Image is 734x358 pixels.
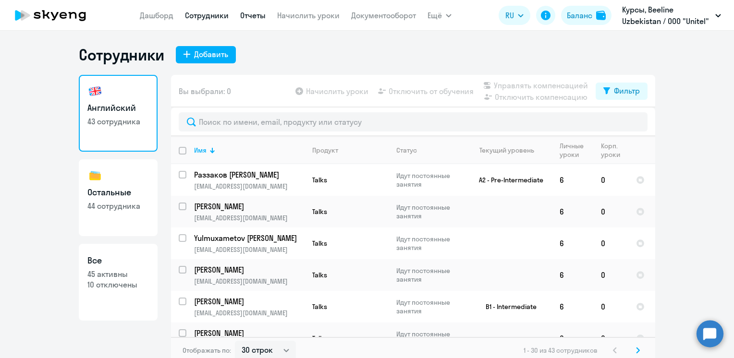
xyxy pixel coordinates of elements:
div: Фильтр [614,85,640,96]
a: Английский43 сотрудника [79,75,158,152]
h3: Все [87,254,149,267]
td: 0 [593,322,628,354]
span: Talks [312,302,327,311]
span: Talks [312,271,327,279]
div: Добавить [194,48,228,60]
td: 6 [552,227,593,259]
a: [PERSON_NAME] [194,296,304,307]
a: [PERSON_NAME] [194,264,304,275]
p: [EMAIL_ADDRESS][DOMAIN_NAME] [194,309,304,317]
td: 0 [593,196,628,227]
button: Ещё [428,6,452,25]
p: Курсы, Beeline Uzbekistan / ООО "Unitel" [622,4,711,27]
td: B1 - Intermediate [463,291,552,322]
p: [EMAIL_ADDRESS][DOMAIN_NAME] [194,214,304,222]
a: Документооборот [351,11,416,20]
a: Yulmuxametov [PERSON_NAME] [194,233,304,243]
a: Отчеты [240,11,266,20]
img: others [87,168,103,183]
a: [PERSON_NAME] [194,328,304,338]
div: Статус [396,146,417,155]
span: Talks [312,334,327,343]
div: Продукт [312,146,388,155]
span: Talks [312,239,327,248]
a: Сотрудники [185,11,229,20]
input: Поиск по имени, email, продукту или статусу [179,112,648,131]
a: Остальные44 сотрудника [79,159,158,236]
div: Продукт [312,146,338,155]
span: 1 - 30 из 43 сотрудников [524,346,598,355]
span: Ещё [428,10,442,21]
p: Идут постоянные занятия [396,330,462,347]
a: Начислить уроки [277,11,340,20]
p: [EMAIL_ADDRESS][DOMAIN_NAME] [194,245,304,254]
td: 6 [552,259,593,291]
div: Корп. уроки [601,142,620,159]
p: 43 сотрудника [87,116,149,127]
p: Идут постоянные занятия [396,266,462,284]
img: balance [596,11,606,20]
td: 0 [593,291,628,322]
td: 6 [552,291,593,322]
div: Имя [194,146,207,155]
a: Раззаков [PERSON_NAME] [194,169,304,180]
p: [PERSON_NAME] [194,296,303,307]
h3: Английский [87,102,149,114]
td: 0 [593,164,628,196]
button: RU [499,6,530,25]
div: Баланс [567,10,592,21]
button: Фильтр [596,83,648,100]
p: 10 отключены [87,279,149,290]
p: [EMAIL_ADDRESS][DOMAIN_NAME] [194,277,304,286]
p: [EMAIL_ADDRESS][DOMAIN_NAME] [194,182,304,191]
p: 45 активны [87,269,149,279]
a: Дашборд [140,11,173,20]
p: Идут постоянные занятия [396,298,462,315]
p: Yulmuxametov [PERSON_NAME] [194,233,303,243]
button: Курсы, Beeline Uzbekistan / ООО "Unitel" [617,4,726,27]
span: Вы выбрали: 0 [179,85,231,97]
p: [PERSON_NAME] [194,264,303,275]
div: Имя [194,146,304,155]
p: Идут постоянные занятия [396,203,462,220]
span: RU [505,10,514,21]
p: [PERSON_NAME] [194,201,303,212]
span: Talks [312,207,327,216]
p: [PERSON_NAME] [194,328,303,338]
p: 44 сотрудника [87,201,149,211]
p: Идут постоянные занятия [396,235,462,252]
p: Раззаков [PERSON_NAME] [194,169,303,180]
h3: Остальные [87,186,149,199]
img: english [87,84,103,99]
p: Идут постоянные занятия [396,171,462,189]
div: Текущий уровень [479,146,534,155]
td: 6 [552,196,593,227]
span: Talks [312,176,327,184]
h1: Сотрудники [79,45,164,64]
div: Личные уроки [560,142,593,159]
td: 6 [552,164,593,196]
div: Текущий уровень [470,146,551,155]
td: 6 [552,322,593,354]
td: 0 [593,259,628,291]
div: Статус [396,146,462,155]
a: [PERSON_NAME] [194,201,304,212]
div: Личные уроки [560,142,584,159]
td: 0 [593,227,628,259]
span: Отображать по: [183,346,231,355]
td: A2 - Pre-Intermediate [463,164,552,196]
button: Добавить [176,46,236,63]
div: Корп. уроки [601,142,628,159]
a: Все45 активны10 отключены [79,244,158,321]
button: Балансbalance [561,6,612,25]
